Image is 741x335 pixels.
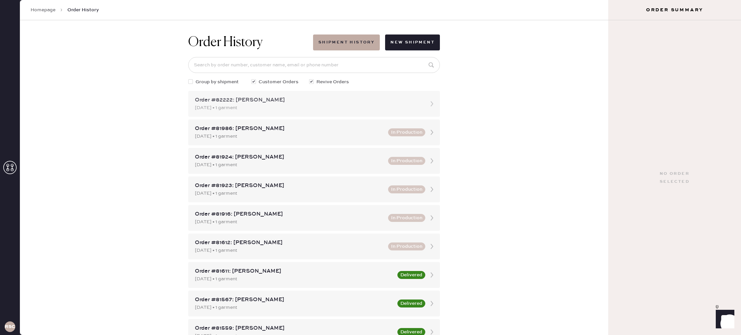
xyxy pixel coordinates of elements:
div: Order #82222: [PERSON_NAME] [195,96,421,104]
th: ID [21,235,121,243]
div: Order #81986: [PERSON_NAME] [195,125,384,133]
div: [DATE] • 1 garment [195,104,421,111]
div: No order selected [660,170,690,186]
div: Order #81612: [PERSON_NAME] [195,239,384,247]
div: [DATE] • 1 garment [195,161,384,168]
h1: Order History [188,34,263,50]
h3: RSCA [5,324,15,329]
td: [DATE] [121,243,285,252]
img: logo [345,260,394,266]
th: QTY [683,112,718,121]
div: [DATE] • 1 garment [195,275,393,283]
button: In Production [388,157,425,165]
img: Logo [345,131,394,136]
div: [DATE] • 1 garment [195,218,384,226]
button: In Production [388,128,425,136]
div: [DATE] • 1 garment [195,304,393,311]
iframe: Front Chat [709,305,738,334]
div: Order #81916: [PERSON_NAME] [195,210,384,218]
div: Packing slip [21,44,718,52]
div: Shipment Summary [21,190,718,198]
button: In Production [388,185,425,193]
td: 82222 [21,243,121,252]
th: # Garments [544,235,718,243]
span: Group by shipment [196,78,239,86]
div: # 88861 April [PERSON_NAME] [EMAIL_ADDRESS][DOMAIN_NAME] [21,78,718,102]
button: New Shipment [385,34,440,50]
div: Customer information [21,70,718,78]
td: 931799 [21,121,78,129]
span: Order History [67,7,99,13]
div: Order # 82222 [21,52,718,60]
span: Customer Orders [259,78,298,86]
button: Shipment History [313,34,380,50]
th: ID [21,112,78,121]
td: [PERSON_NAME] [285,243,544,252]
td: 1 [683,121,718,129]
button: In Production [388,214,425,222]
th: Customer [285,235,544,243]
button: Delivered [397,271,425,279]
button: Delivered [397,300,425,307]
img: logo [360,8,380,28]
div: Order #81567: [PERSON_NAME] [195,296,393,304]
div: Reformation [GEOGRAPHIC_DATA] [21,206,718,214]
td: Basic Strap Dress - Reformation - [PERSON_NAME] Dress Trieste Border - Size: 2 [78,121,682,129]
img: logo [360,153,380,173]
div: Order #81923: [PERSON_NAME] [195,182,384,190]
div: Shipment #106718 [21,198,718,206]
div: Order #81924: [PERSON_NAME] [195,153,384,161]
td: 1 [544,243,718,252]
th: Order Date [121,235,285,243]
div: [DATE] • 1 garment [195,190,384,197]
h3: Order Summary [608,7,741,13]
div: [DATE] • 1 garment [195,247,384,254]
button: In Production [388,242,425,250]
input: Search by order number, customer name, email or phone number [188,57,440,73]
div: Order #81559: [PERSON_NAME] [195,324,393,332]
span: Revive Orders [316,78,349,86]
th: Description [78,112,682,121]
a: Homepage [31,7,55,13]
div: Order #81611: [PERSON_NAME] [195,267,393,275]
div: [DATE] • 1 garment [195,133,384,140]
div: Orders In Shipment : [21,224,718,232]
